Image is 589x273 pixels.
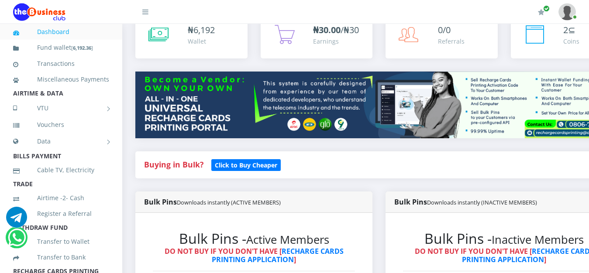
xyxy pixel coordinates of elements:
div: Referrals [438,37,465,46]
a: Click to Buy Cheaper [211,159,281,170]
span: 0/0 [438,24,451,36]
b: 6,192.36 [73,44,91,51]
img: User [558,3,576,20]
a: Airtime -2- Cash [13,188,109,208]
a: Transfer to Bank [13,247,109,267]
div: Wallet [188,37,215,46]
div: ₦ [188,24,215,37]
a: Transfer to Wallet [13,232,109,252]
a: Dashboard [13,22,109,42]
small: Inactive Members [492,232,584,247]
a: Register a Referral [13,204,109,224]
div: Earnings [313,37,359,46]
i: Renew/Upgrade Subscription [538,9,544,16]
span: Renew/Upgrade Subscription [543,5,550,12]
small: Active Members [246,232,329,247]
small: Downloads instantly (INACTIVE MEMBERS) [427,198,537,206]
a: 0/0 Referrals [386,15,498,58]
strong: DO NOT BUY IF YOU DON'T HAVE [ ] [165,246,344,264]
a: Miscellaneous Payments [13,69,109,89]
a: Chat for support [8,234,26,248]
small: [ ] [71,44,93,51]
b: ₦30.00 [313,24,341,36]
span: 6,192 [193,24,215,36]
strong: Bulk Pins [394,197,537,207]
a: ₦6,192 Wallet [135,15,248,58]
h2: Bulk Pins - [153,230,355,247]
a: ₦30.00/₦30 Earnings [261,15,373,58]
div: Coins [563,37,579,46]
a: Cable TV, Electricity [13,160,109,180]
a: Vouchers [13,115,109,135]
a: Chat for support [6,213,27,228]
img: Logo [13,3,65,21]
small: Downloads instantly (ACTIVE MEMBERS) [177,198,281,206]
strong: Buying in Bulk? [144,159,203,170]
a: Data [13,130,109,152]
a: RECHARGE CARDS PRINTING APPLICATION [212,246,344,264]
a: VTU [13,97,109,119]
span: 2 [563,24,568,36]
strong: Bulk Pins [144,197,281,207]
div: ⊆ [563,24,579,37]
a: Transactions [13,54,109,74]
span: /₦30 [313,24,359,36]
a: Fund wallet[6,192.36] [13,38,109,58]
b: Click to Buy Cheaper [215,161,277,169]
